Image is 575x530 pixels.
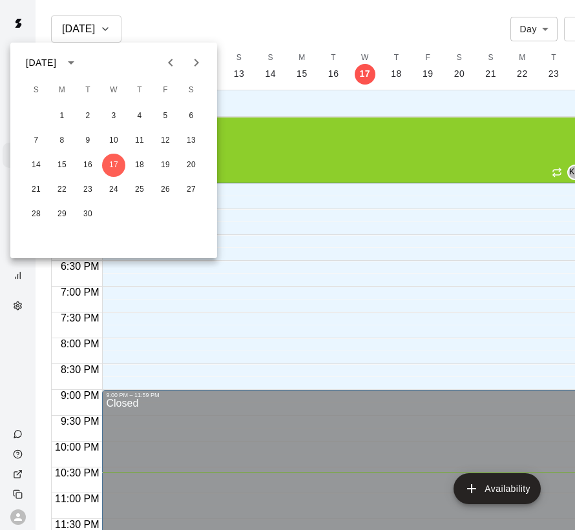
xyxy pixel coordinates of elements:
[25,203,48,226] button: 28
[102,105,125,128] button: 3
[154,77,177,103] span: Friday
[25,178,48,201] button: 21
[25,77,48,103] span: Sunday
[183,50,209,76] button: Next month
[102,154,125,177] button: 17
[180,178,203,201] button: 27
[158,50,183,76] button: Previous month
[128,105,151,128] button: 4
[128,178,151,201] button: 25
[60,52,82,74] button: calendar view is open, switch to year view
[154,178,177,201] button: 26
[50,154,74,177] button: 15
[180,105,203,128] button: 6
[154,129,177,152] button: 12
[154,154,177,177] button: 19
[76,77,99,103] span: Tuesday
[102,178,125,201] button: 24
[50,77,74,103] span: Monday
[180,77,203,103] span: Saturday
[180,129,203,152] button: 13
[102,129,125,152] button: 10
[25,154,48,177] button: 14
[76,154,99,177] button: 16
[76,105,99,128] button: 2
[128,154,151,177] button: 18
[102,77,125,103] span: Wednesday
[76,203,99,226] button: 30
[25,129,48,152] button: 7
[180,154,203,177] button: 20
[26,56,56,70] div: [DATE]
[128,77,151,103] span: Thursday
[76,129,99,152] button: 9
[154,105,177,128] button: 5
[128,129,151,152] button: 11
[50,105,74,128] button: 1
[50,178,74,201] button: 22
[50,203,74,226] button: 29
[76,178,99,201] button: 23
[50,129,74,152] button: 8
